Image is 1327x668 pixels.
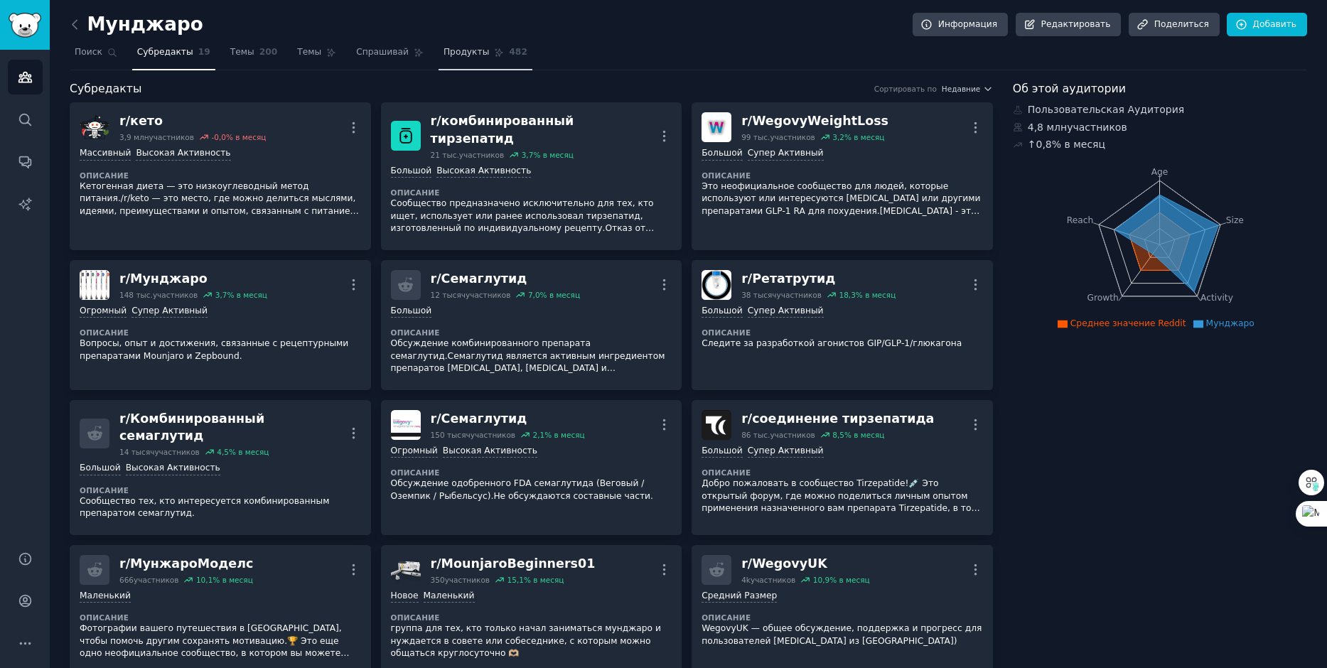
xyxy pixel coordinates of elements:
[391,188,440,197] ya-tr-span: Описание
[942,84,993,94] button: Недавние
[70,102,371,250] a: кетоr/кето3,9 млнучастников-0,0% в месяцМассивныйВысокая АктивностьОписаниеКетогенная диета — это...
[391,478,645,501] ya-tr-span: Обсуждение одобренного FDA семаглутида (Веговый / Оземпик / Рыбельсус).
[741,576,751,584] ya-tr-span: 4k
[752,114,888,128] ya-tr-span: WegovyWeightLoss
[913,13,1008,37] a: Информация
[528,291,540,299] ya-tr-span: 7,0
[381,102,682,250] a: комбинированный тирзепатидr/комбинированный тирзепатид21 тыс.участников3,7% в месяцБольшойВысокая...
[522,151,534,159] ya-tr-span: 3,7
[1016,13,1122,37] a: Редактировать
[752,556,827,571] ya-tr-span: WegovyUK
[507,576,524,584] ya-tr-span: 15,1
[702,478,908,488] ya-tr-span: Добро пожаловать в сообщество Tirzepatide!
[702,181,980,216] ya-tr-span: Это неофициальное сообщество для людей, которые используют или интересуются [MEDICAL_DATA] или др...
[225,41,283,70] a: Темы200
[431,576,445,584] ya-tr-span: 350
[1028,102,1184,117] ya-tr-span: Пользовательская Аудитория
[493,491,653,501] ya-tr-span: Не обсуждаются составные части.
[381,260,682,390] a: r/Семаглутид12 тысячучастников7,0% в месяцБольшойОписаниеОбсуждение комбинированного препарата се...
[198,46,210,59] span: 19
[431,151,459,159] ya-tr-span: 21 тыс.
[1028,120,1067,135] ya-tr-span: 4,8 млн
[70,41,122,70] a: Поиск
[431,271,441,286] ya-tr-span: r/
[119,133,149,141] ya-tr-span: 3,9 млн
[524,576,564,584] ya-tr-span: % в месяц
[1036,139,1051,150] ya-tr-span: 0,8
[130,114,163,128] ya-tr-span: кето
[229,448,269,456] ya-tr-span: % в месяц
[702,591,777,600] ya-tr-span: Средний Размер
[441,271,527,286] ya-tr-span: Семаглутид
[702,468,751,477] ya-tr-span: Описание
[119,291,153,299] ya-tr-span: 148 тыс.
[1154,18,1209,31] ya-tr-span: Поделиться
[770,431,815,439] ya-tr-span: участников
[748,446,824,456] ya-tr-span: Супер Активный
[80,463,121,473] ya-tr-span: Большой
[741,271,752,286] ya-tr-span: r/
[80,338,348,361] ya-tr-span: Вопросы, опыт и достижения, связанные с рецептурными препаратами Mounjaro и Zepbound.
[702,171,751,180] ya-tr-span: Описание
[832,431,844,439] ya-tr-span: 8,5
[80,306,127,316] ya-tr-span: Огромный
[938,18,997,31] ya-tr-span: Информация
[439,41,532,70] a: Продукты482
[431,114,574,146] ya-tr-span: комбинированный тирзепатид
[1206,318,1255,328] ya-tr-span: Мунджаро
[441,411,527,426] ya-tr-span: Семаглутид
[80,171,129,180] ya-tr-span: Описание
[741,291,776,299] ya-tr-span: 38 тысяч
[702,270,731,300] img: Ретатрутид
[80,613,129,622] ya-tr-span: Описание
[466,291,510,299] ya-tr-span: участников
[211,133,226,141] ya-tr-span: -0,0
[844,431,884,439] ya-tr-span: % в месяц
[702,306,743,316] ya-tr-span: Большой
[1041,18,1111,31] ya-tr-span: Редактировать
[692,102,993,250] a: Мы теряем весr/WegovyWeightLoss99 тыс.участников3,2% в месяцБольшойСупер АктивныйОписаниеЭто неоф...
[424,591,475,600] ya-tr-span: Маленький
[391,328,440,337] ya-tr-span: Описание
[431,556,441,571] ya-tr-span: r/
[1252,18,1296,31] ya-tr-span: Добавить
[751,576,795,584] ya-tr-span: участников
[391,623,661,658] ya-tr-span: группа для тех, кто только начал заниматься мунджаро и нуждается в совете или собеседнике, с кото...
[351,41,429,70] a: Спрашивай
[119,448,154,456] ya-tr-span: 14 тысяч
[391,446,438,456] ya-tr-span: Огромный
[1129,13,1220,37] a: Поделиться
[544,431,584,439] ya-tr-span: % в месяц
[1052,139,1105,150] ya-tr-span: % в месяц
[130,271,208,286] ya-tr-span: Мунджаро
[227,291,267,299] ya-tr-span: % в месяц
[217,448,229,456] ya-tr-span: 4,5
[471,431,515,439] ya-tr-span: участников
[702,112,731,142] img: Мы теряем вес
[741,411,752,426] ya-tr-span: r/
[131,306,208,316] ya-tr-span: Супер Активный
[230,47,254,57] ya-tr-span: Темы
[391,555,421,585] img: MounjaroBeginners01
[692,400,993,535] a: тирцепатидсоставr/соединение тирзепатида86 тыс.участников8,5% в месяцБольшойСупер АктивныйОписани...
[80,623,342,646] ya-tr-span: Фотографии вашего путешествия в [GEOGRAPHIC_DATA], чтобы помочь другим сохранять мотивацию.
[119,556,130,571] ya-tr-span: r/
[259,46,278,59] span: 200
[134,576,178,584] ya-tr-span: участников
[1225,215,1243,225] tspan: Size
[80,193,359,228] ya-tr-span: /r/keto — это место, где можно делиться мыслями, идеями, преимуществами и опытом, связанным с пит...
[702,338,962,348] ya-tr-span: Следите за разработкой агонистов GIP/GLP-1/глюкагона
[132,41,215,70] a: Субредакты19
[80,112,109,142] img: кето
[119,271,130,286] ya-tr-span: r/
[391,351,665,386] ya-tr-span: Семаглутид является активным ингредиентом препаратов [MEDICAL_DATA], [MEDICAL_DATA] и [MEDICAL_DA...
[431,291,466,299] ya-tr-span: 12 тысяч
[137,47,193,57] ya-tr-span: Субредакты
[436,166,531,176] ya-tr-span: Высокая Активность
[391,338,591,361] ya-tr-span: Обсуждение комбинированного препарата семаглутид.
[942,85,980,93] ya-tr-span: Недавние
[752,411,934,426] ya-tr-span: соединение тирзепатида
[540,291,580,299] ya-tr-span: % в месяц
[1028,139,1036,150] ya-tr-span: ↑
[297,47,321,57] ya-tr-span: Темы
